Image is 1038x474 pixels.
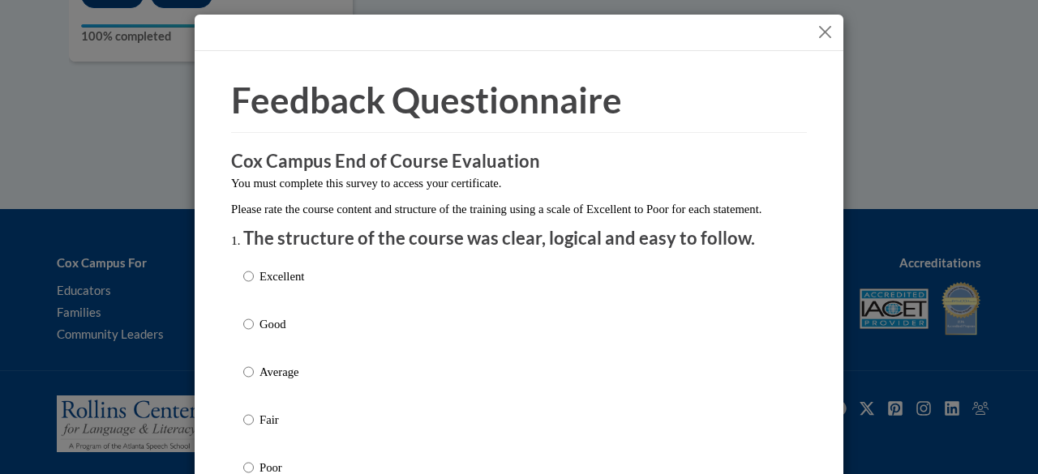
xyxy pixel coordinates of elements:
[259,363,304,381] p: Average
[243,267,254,285] input: Excellent
[231,174,807,192] p: You must complete this survey to access your certificate.
[243,226,795,251] p: The structure of the course was clear, logical and easy to follow.
[231,79,622,121] span: Feedback Questionnaire
[243,363,254,381] input: Average
[243,411,254,429] input: Fair
[259,315,304,333] p: Good
[231,149,807,174] h3: Cox Campus End of Course Evaluation
[259,267,304,285] p: Excellent
[243,315,254,333] input: Good
[815,22,835,42] button: Close
[231,200,807,218] p: Please rate the course content and structure of the training using a scale of Excellent to Poor f...
[259,411,304,429] p: Fair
